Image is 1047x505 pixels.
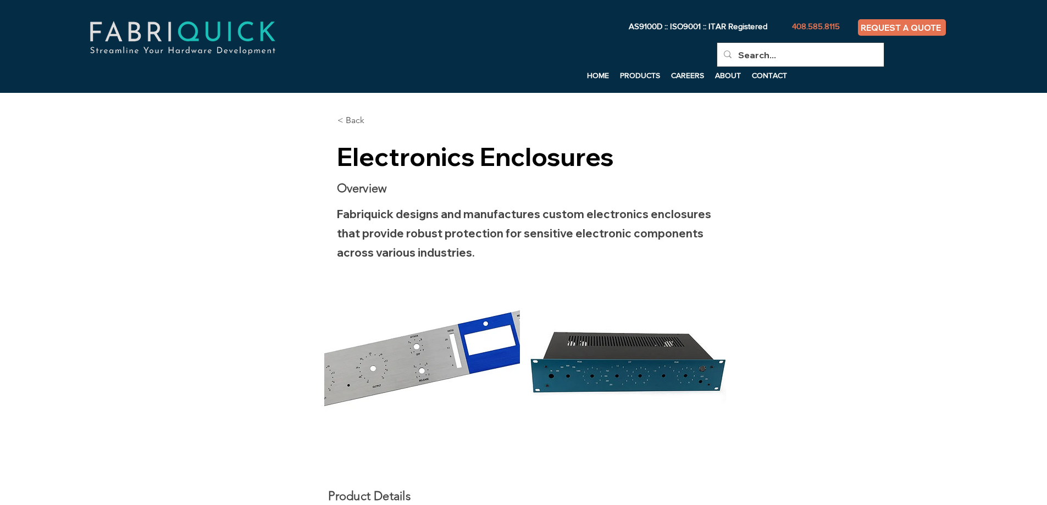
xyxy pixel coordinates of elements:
[746,67,793,84] a: CONTACT
[666,67,710,84] a: CAREERS
[581,67,614,84] a: HOME
[324,285,520,435] img: Electronics Enclosures
[409,67,793,84] nav: Site
[337,141,614,173] span: Electronics Enclosures
[629,21,767,31] span: AS9100D :: ISO9001 :: ITAR Registered
[710,67,746,84] a: ABOUT
[530,285,726,435] img: Electronics Enclosures
[792,21,840,31] span: 408.585.8115
[738,43,861,67] input: Search...
[858,19,946,36] a: REQUEST A QUOTE
[328,489,411,503] span: Product Details
[49,9,315,67] img: fabriquick-logo-colors-adjusted.png
[337,204,732,262] p: Fabriquick designs and manufactures custom electronics enclosures that provide robust protection ...
[337,114,364,126] span: < Back
[861,23,941,33] span: REQUEST A QUOTE
[337,109,410,131] a: < Back
[337,181,387,196] span: Overview
[614,67,666,84] a: PRODUCTS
